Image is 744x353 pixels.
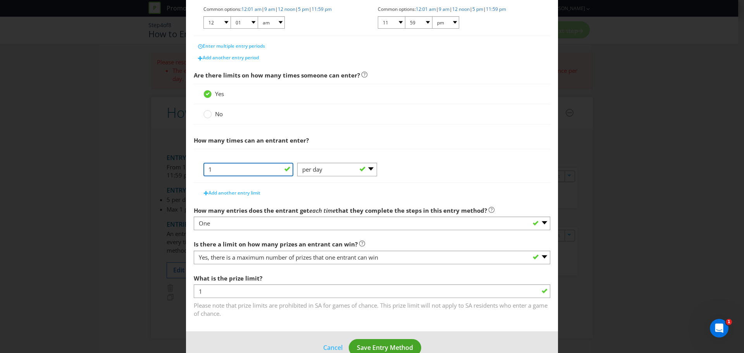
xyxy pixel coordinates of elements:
a: 11:59 pm [486,6,506,12]
span: Save Entry Method [357,343,413,352]
span: | [483,6,486,12]
a: 12 noon [452,6,470,12]
span: Yes [215,90,224,98]
span: | [275,6,278,12]
span: How many entries does the entrant get [194,207,309,214]
iframe: Intercom live chat [710,319,728,338]
span: Is there a limit on how many prizes an entrant can win? [194,240,358,248]
span: 1 [726,319,732,325]
a: 11:59 pm [312,6,332,12]
span: Add another entry period [203,54,259,61]
button: Add another entry period [194,52,263,64]
span: | [309,6,312,12]
a: 9 am [264,6,275,12]
span: How many times can an entrant enter? [194,136,309,144]
span: Are there limits on how many times someone can enter? [194,71,360,79]
span: | [436,6,439,12]
a: 5 pm [472,6,483,12]
span: | [262,6,264,12]
span: Enter multiple entry periods [203,43,265,49]
span: What is the prize limit? [194,274,262,282]
button: Add another entry limit [200,187,265,199]
span: Common options: [378,6,416,12]
span: | [295,6,298,12]
a: 12:01 am [241,6,262,12]
span: No [215,110,223,118]
span: | [449,6,452,12]
span: | [470,6,472,12]
button: Cancel [323,343,343,353]
a: 5 pm [298,6,309,12]
em: each time [309,207,336,214]
span: Please note that prize limits are prohibited in SA for games of chance. This prize limit will not... [194,298,550,318]
button: Enter multiple entry periods [194,40,269,52]
span: Add another entry limit [208,189,260,196]
a: 12 noon [278,6,295,12]
a: 12:01 am [416,6,436,12]
span: that they complete the steps in this entry method? [336,207,487,214]
span: Common options: [203,6,241,12]
a: 9 am [439,6,449,12]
